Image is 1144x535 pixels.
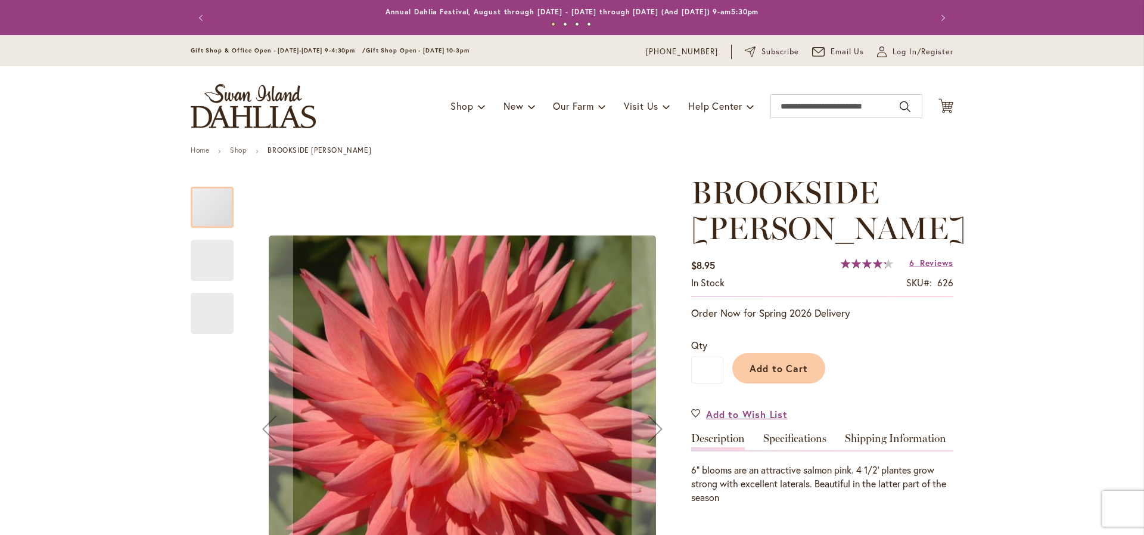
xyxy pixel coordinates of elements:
a: Description [691,433,745,450]
span: In stock [691,276,725,289]
a: Specifications [763,433,826,450]
span: New [503,100,523,112]
button: 2 of 4 [563,22,567,26]
span: Gift Shop Open - [DATE] 10-3pm [366,47,470,54]
span: Our Farm [553,100,593,112]
a: Add to Wish List [691,407,788,421]
span: Subscribe [761,46,799,58]
a: Subscribe [745,46,799,58]
button: Add to Cart [732,353,825,384]
div: BROOKSIDE CHERI [191,281,234,334]
a: 6 Reviews [909,257,953,268]
span: Help Center [688,100,742,112]
span: Add to Wish List [706,407,788,421]
span: Reviews [920,257,953,268]
button: Next [929,6,953,30]
span: Email Us [831,46,865,58]
button: 3 of 4 [575,22,579,26]
iframe: Launch Accessibility Center [9,493,42,526]
div: Detailed Product Info [691,433,953,505]
span: Log In/Register [893,46,953,58]
a: [PHONE_NUMBER] [646,46,718,58]
a: Email Us [812,46,865,58]
strong: SKU [906,276,932,289]
span: $8.95 [691,259,715,271]
span: Add to Cart [750,362,809,375]
span: Shop [450,100,474,112]
div: BROOKSIDE CHERI [191,175,245,228]
a: Annual Dahlia Festival, August through [DATE] - [DATE] through [DATE] (And [DATE]) 9-am5:30pm [386,7,759,16]
span: BROOKSIDE [PERSON_NAME] [691,174,966,247]
button: 1 of 4 [551,22,555,26]
p: Order Now for Spring 2026 Delivery [691,306,953,320]
strong: BROOKSIDE [PERSON_NAME] [268,146,371,154]
div: BROOKSIDE CHERI [191,228,245,281]
button: 4 of 4 [587,22,591,26]
span: 6 [909,257,915,268]
a: Home [191,146,209,154]
div: 6" blooms are an attractive salmon pink. 4 1/2' plantes grow strong with excellent laterals. Beau... [691,463,953,505]
span: Visit Us [624,100,658,112]
a: Shipping Information [845,433,946,450]
a: Log In/Register [877,46,953,58]
div: Availability [691,276,725,290]
span: Gift Shop & Office Open - [DATE]-[DATE] 9-4:30pm / [191,47,366,54]
button: Previous [191,6,214,30]
a: Shop [230,146,247,154]
div: 86% [841,259,893,268]
span: Qty [691,339,707,351]
div: 626 [937,276,953,290]
a: store logo [191,84,316,128]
